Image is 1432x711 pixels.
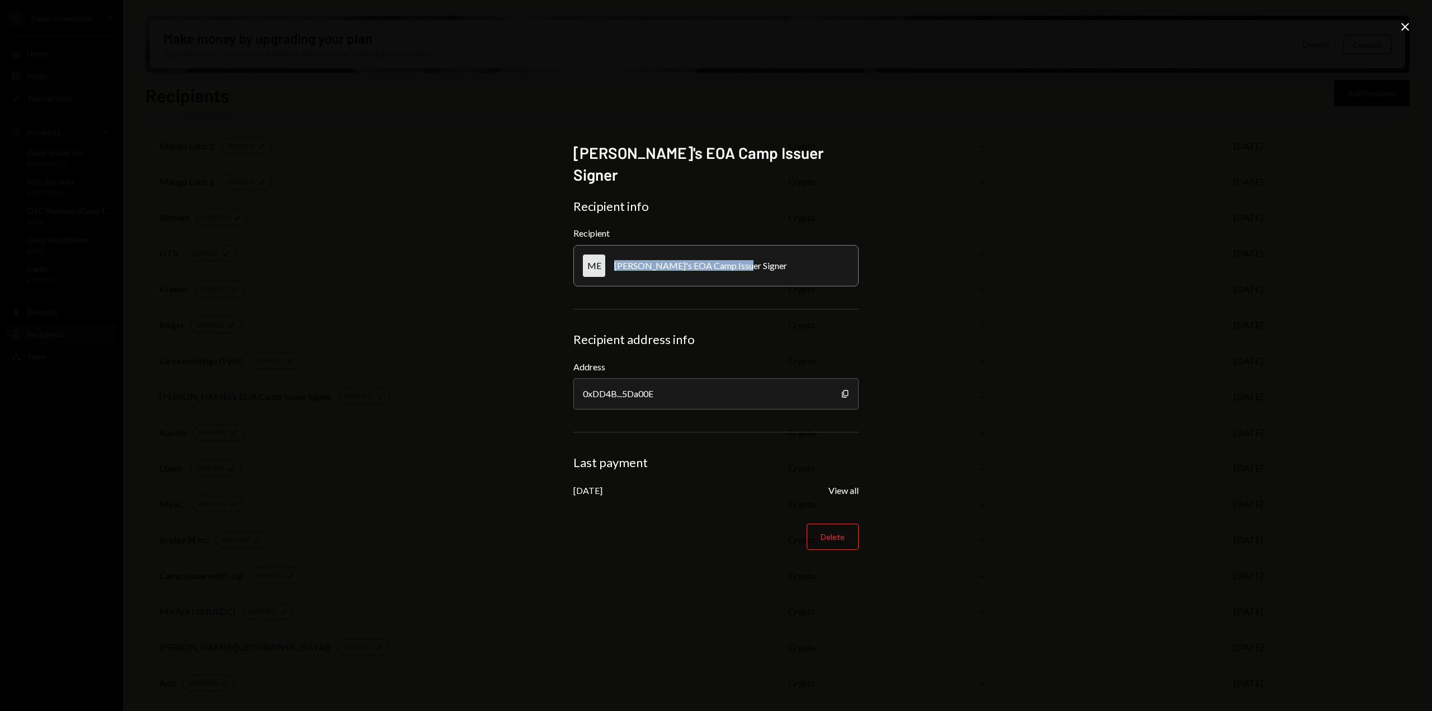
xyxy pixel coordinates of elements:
[807,524,859,550] button: Delete
[573,455,859,470] div: Last payment
[573,199,859,214] div: Recipient info
[573,228,859,238] div: Recipient
[583,255,605,277] div: ME
[828,485,859,497] button: View all
[573,142,859,185] h2: [PERSON_NAME]'s EOA Camp Issuer Signer
[614,260,787,271] div: [PERSON_NAME]'s EOA Camp Issuer Signer
[573,360,859,374] label: Address
[573,485,602,496] div: [DATE]
[573,332,859,347] div: Recipient address info
[573,378,859,409] div: 0xDD4B...5Da00E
